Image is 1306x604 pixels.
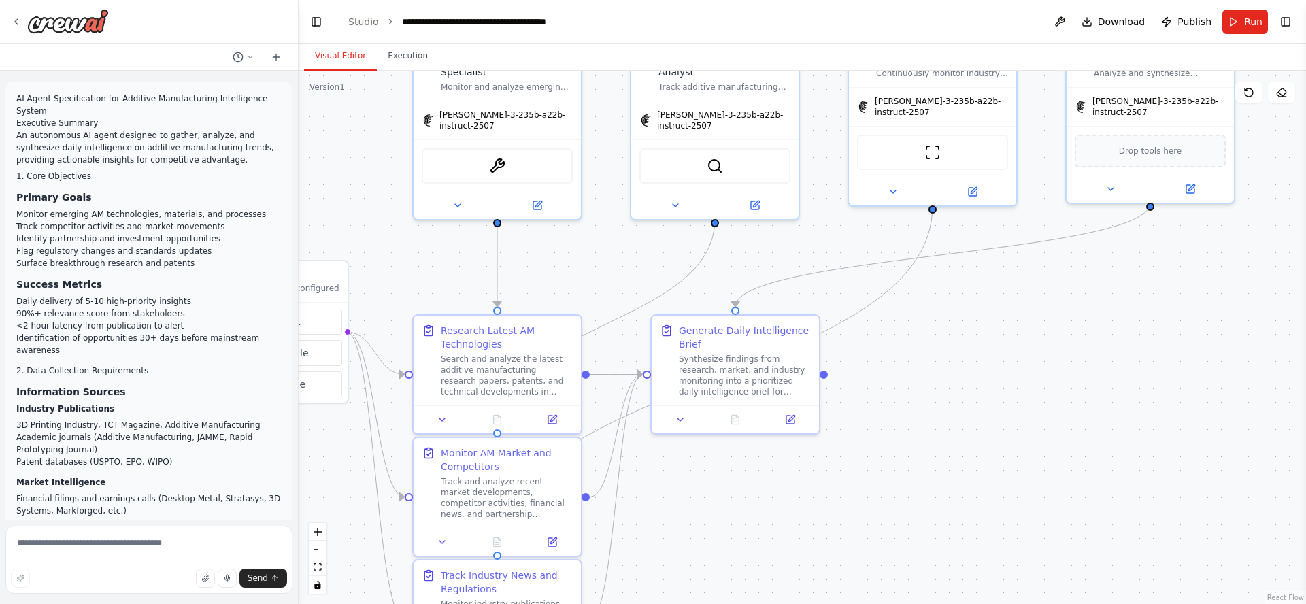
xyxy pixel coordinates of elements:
div: Version 1 [309,82,345,93]
div: Track and analyze recent market developments, competitor activities, financial news, and partners... [441,476,573,520]
button: Show right sidebar [1276,12,1295,31]
li: Daily delivery of 5-10 high-priority insights [16,295,282,307]
button: fit view [309,558,326,576]
img: SerperDevTool [707,158,723,174]
div: React Flow controls [309,523,326,594]
a: React Flow attribution [1267,594,1304,601]
h3: Information Sources [16,385,282,399]
h3: Primary Goals [16,190,282,204]
button: Run [1222,10,1268,34]
div: AM Market Intelligence AnalystTrack additive manufacturing market movements, competitor activitie... [630,42,800,220]
p: An autonomous AI agent designed to gather, analyze, and synthesize daily intelligence on additive... [16,129,282,166]
button: Publish [1156,10,1217,34]
div: Monitor and analyze emerging additive manufacturing technologies, materials, and breakthrough res... [441,82,573,93]
div: Track Industry News and Regulations [441,569,573,596]
button: Switch to previous chat [227,49,260,65]
div: Search and analyze the latest additive manufacturing research papers, patents, and technical deve... [441,354,573,397]
div: Research Latest AM Technologies [441,324,573,351]
h2: Executive Summary [16,117,282,129]
strong: Market Intelligence [16,477,105,487]
g: Edge from c7146fd2-b6e5-4a6a-a386-beaaf96cbffa to 4e189be0-b438-4603-ba00-244ecb01f93e [490,219,722,429]
li: <2 hour latency from publication to alert [16,320,282,332]
span: Send [248,573,268,584]
div: Analyze and synthesize intelligence from research, market, and industry monitoring to create prio... [1065,42,1235,204]
button: Execution [377,42,439,71]
g: Edge from triggers to 610fd15d-b669-4410-9e08-c8a321e32e78 [346,325,405,382]
nav: breadcrumb [348,15,546,29]
li: Financial filings and earnings calls (Desktop Metal, Stratasys, 3D Systems, Markforged, etc.) [16,492,282,517]
g: Edge from 4e189be0-b438-4603-ba00-244ecb01f93e to dcf6bfe4-0cd2-47dc-88dd-026132936a7f [590,368,643,504]
button: Open in side panel [529,534,575,550]
button: Upload files [196,569,215,588]
button: Open in side panel [767,412,814,428]
img: ArxivPaperTool [489,158,505,174]
li: Investment/M&A announcements [16,517,282,529]
g: Edge from 51ec5d51-3007-463a-ab2e-3034d6579aff to dcf6bfe4-0cd2-47dc-88dd-026132936a7f [729,203,1157,307]
li: Surface breakthrough research and patents [16,257,282,269]
g: Edge from triggers to 4e189be0-b438-4603-ba00-244ecb01f93e [346,325,405,504]
button: Open in side panel [934,184,1011,200]
button: No output available [469,412,526,428]
div: TriggersNo triggers configuredEventScheduleManage [208,260,349,404]
g: Edge from 00a719e4-db53-4ca4-985d-a8fefcf21b6c to 610fd15d-b669-4410-9e08-c8a321e32e78 [490,219,504,307]
div: Monitor AM Market and Competitors [441,446,573,473]
span: Download [1098,15,1145,29]
button: Open in side panel [499,197,575,214]
h3: Success Metrics [16,278,282,291]
h2: 2. Data Collection Requirements [16,365,282,377]
div: Generate Daily Intelligence Brief [679,324,811,351]
button: Visual Editor [304,42,377,71]
button: Improve this prompt [11,569,30,588]
img: ScrapeWebsiteTool [924,144,941,161]
li: Track competitor activities and market movements [16,220,282,233]
span: [PERSON_NAME]-3-235b-a22b-instruct-2507 [657,110,790,131]
li: Academic journals (Additive Manufacturing, JAMME, Rapid Prototyping Journal) [16,431,282,456]
span: Publish [1177,15,1211,29]
div: Generate Daily Intelligence BriefSynthesize findings from research, market, and industry monitori... [650,314,820,435]
button: No output available [469,534,526,550]
button: No output available [707,412,765,428]
button: Open in side panel [529,412,575,428]
button: Hide left sidebar [307,12,326,31]
div: Synthesize findings from research, market, and industry monitoring into a prioritized daily intel... [679,354,811,397]
button: Download [1076,10,1151,34]
li: Flag regulatory changes and standards updates [16,245,282,257]
button: Open in side panel [1152,181,1228,197]
li: Identification of opportunities 30+ days before mainstream awareness [16,332,282,356]
a: Studio [348,16,379,27]
h2: 1. Core Objectives [16,170,282,182]
button: zoom in [309,523,326,541]
div: Continuously monitor industry publications, regulatory updates, standards changes, and certificat... [848,42,1018,207]
div: AM Research Intelligence SpecialistMonitor and analyze emerging additive manufacturing technologi... [412,42,582,220]
button: toggle interactivity [309,576,326,594]
div: Continuously monitor industry publications, regulatory updates, standards changes, and certificat... [876,68,1008,79]
h1: AI Agent Specification for Additive Manufacturing Intelligence System [16,93,282,117]
div: Track additive manufacturing market movements, competitor activities, financial developments, and... [658,82,790,93]
button: Open in side panel [716,197,793,214]
button: zoom out [309,541,326,558]
span: [PERSON_NAME]-3-235b-a22b-instruct-2507 [439,110,573,131]
li: Monitor emerging AM technologies, materials, and processes [16,208,282,220]
div: Analyze and synthesize intelligence from research, market, and industry monitoring to create prio... [1094,68,1226,79]
li: Identify partnership and investment opportunities [16,233,282,245]
g: Edge from 610fd15d-b669-4410-9e08-c8a321e32e78 to dcf6bfe4-0cd2-47dc-88dd-026132936a7f [590,368,643,382]
span: Run [1244,15,1262,29]
button: Click to speak your automation idea [218,569,237,588]
button: Start a new chat [265,49,287,65]
div: Monitor AM Market and CompetitorsTrack and analyze recent market developments, competitor activit... [412,437,582,557]
li: 90%+ relevance score from stakeholders [16,307,282,320]
span: [PERSON_NAME]-3-235b-a22b-instruct-2507 [1092,96,1226,118]
img: Logo [27,9,109,33]
span: [PERSON_NAME]-3-235b-a22b-instruct-2507 [875,96,1008,118]
div: Research Latest AM TechnologiesSearch and analyze the latest additive manufacturing research pape... [412,314,582,435]
span: Drop tools here [1119,144,1182,158]
button: Send [239,569,287,588]
strong: Industry Publications [16,404,114,414]
li: Patent databases (USPTO, EPO, WIPO) [16,456,282,468]
li: 3D Printing Industry, TCT Magazine, Additive Manufacturing [16,419,282,431]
